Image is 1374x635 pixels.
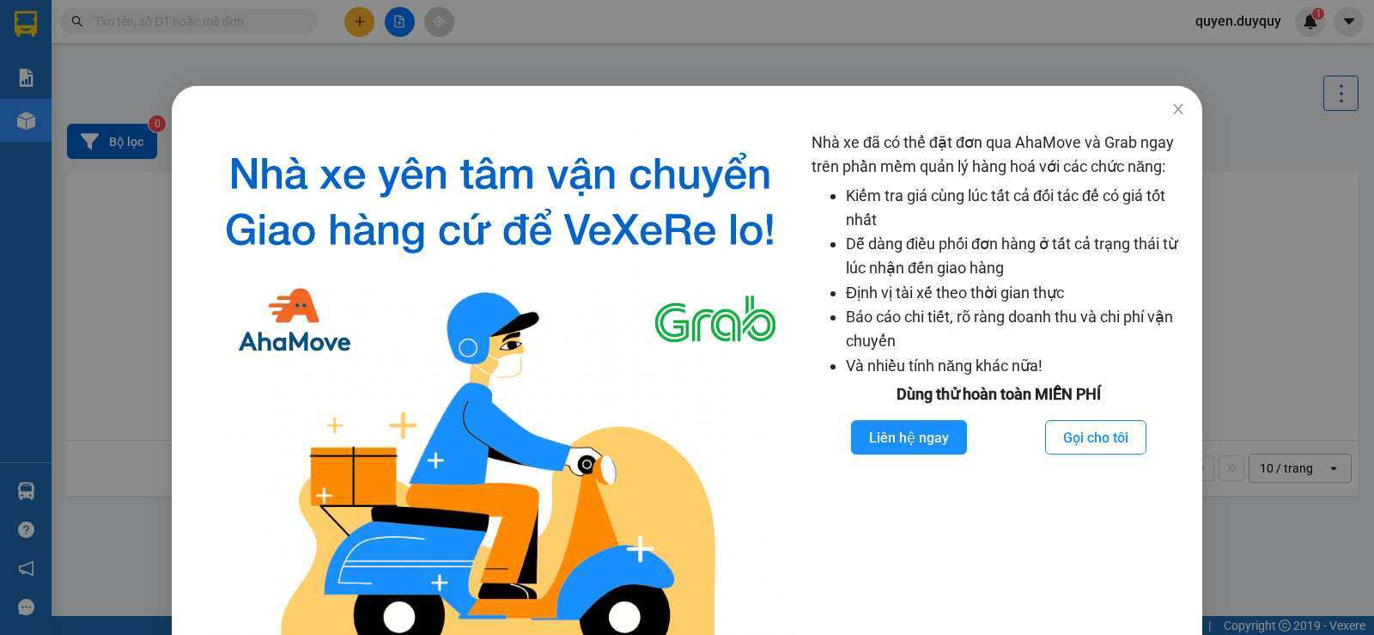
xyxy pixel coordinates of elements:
[846,232,1185,281] li: Dễ dàng điều phối đơn hàng ở tất cả trạng thái từ lúc nhận đến giao hàng
[851,420,967,455] button: Liên hệ ngay
[1045,420,1146,455] button: Gọi cho tôi
[1063,427,1128,449] span: Gọi cho tôi
[869,427,949,449] span: Liên hệ ngay
[846,305,1185,354] li: Báo cáo chi tiết, rõ ràng doanh thu và chi phí vận chuyển
[846,354,1185,378] li: Và nhiều tính năng khác nữa!
[1154,86,1202,134] button: Close
[812,382,1185,406] div: Dùng thử hoàn toàn MIỄN PHÍ
[1171,102,1185,116] span: close
[846,184,1185,233] li: Kiểm tra giá cùng lúc tất cả đối tác để có giá tốt nhất
[846,281,1185,305] li: Định vị tài xế theo thời gian thực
